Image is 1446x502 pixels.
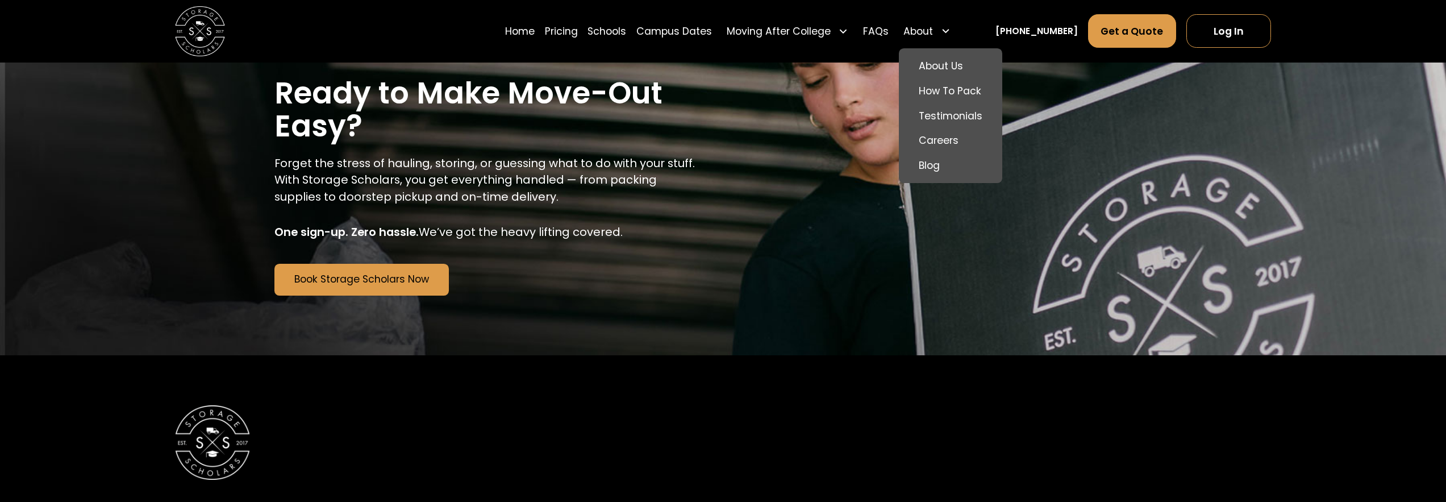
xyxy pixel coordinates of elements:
a: [PHONE_NUMBER] [995,24,1078,38]
a: home [175,6,225,56]
a: About Us [903,53,997,78]
a: Careers [903,128,997,153]
h1: Ready to Make Move-Out Easy? [274,77,698,143]
a: How To Pack [903,78,997,103]
a: Get a Quote [1088,14,1177,48]
p: Forget the stress of hauling, storing, or guessing what to do with your stuff. With Storage Schol... [274,155,698,206]
a: Home [505,14,535,48]
div: Moving After College [727,24,831,39]
a: FAQs [863,14,889,48]
a: Blog [903,153,997,179]
a: Schools [587,14,626,48]
a: Pricing [545,14,578,48]
img: Storage Scholars main logo [175,6,225,56]
a: Campus Dates [636,14,712,48]
a: Book Storage Scholars Now [274,264,449,296]
div: Moving After College [722,14,853,48]
strong: One sign-up. Zero hassle. [274,224,419,240]
div: About [903,24,933,39]
a: Log In [1186,14,1271,48]
a: Testimonials [903,103,997,128]
nav: About [899,48,1002,183]
img: Storage Scholars Logomark. [175,405,250,480]
p: We’ve got the heavy lifting covered. [274,224,623,241]
div: About [899,14,956,48]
